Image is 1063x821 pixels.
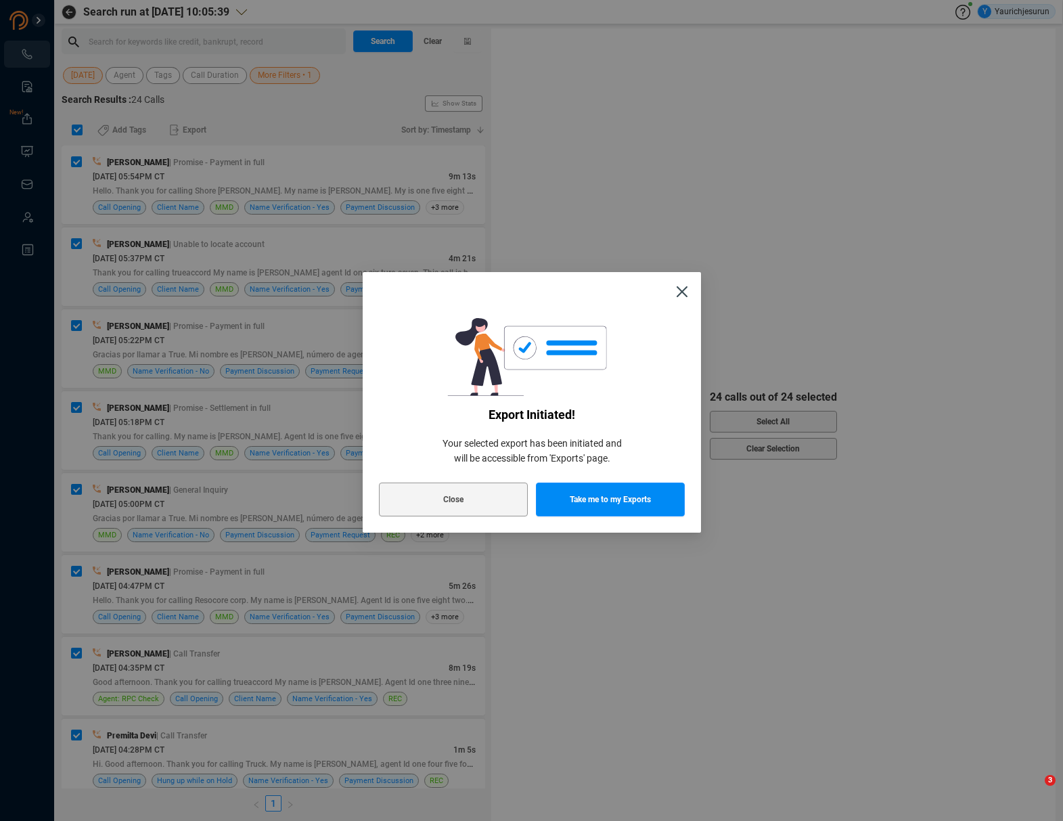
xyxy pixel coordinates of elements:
span: will be accessible from 'Exports' page. [379,451,685,466]
span: Your selected export has been initiated and [379,436,685,451]
span: Take me to my Exports [570,483,651,516]
iframe: Intercom live chat [1017,775,1049,807]
button: Take me to my Exports [536,483,685,516]
button: Close [379,483,528,516]
span: Close [443,483,463,516]
span: Export initiated! [379,407,685,422]
button: Close [663,272,701,310]
span: 3 [1045,775,1056,786]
